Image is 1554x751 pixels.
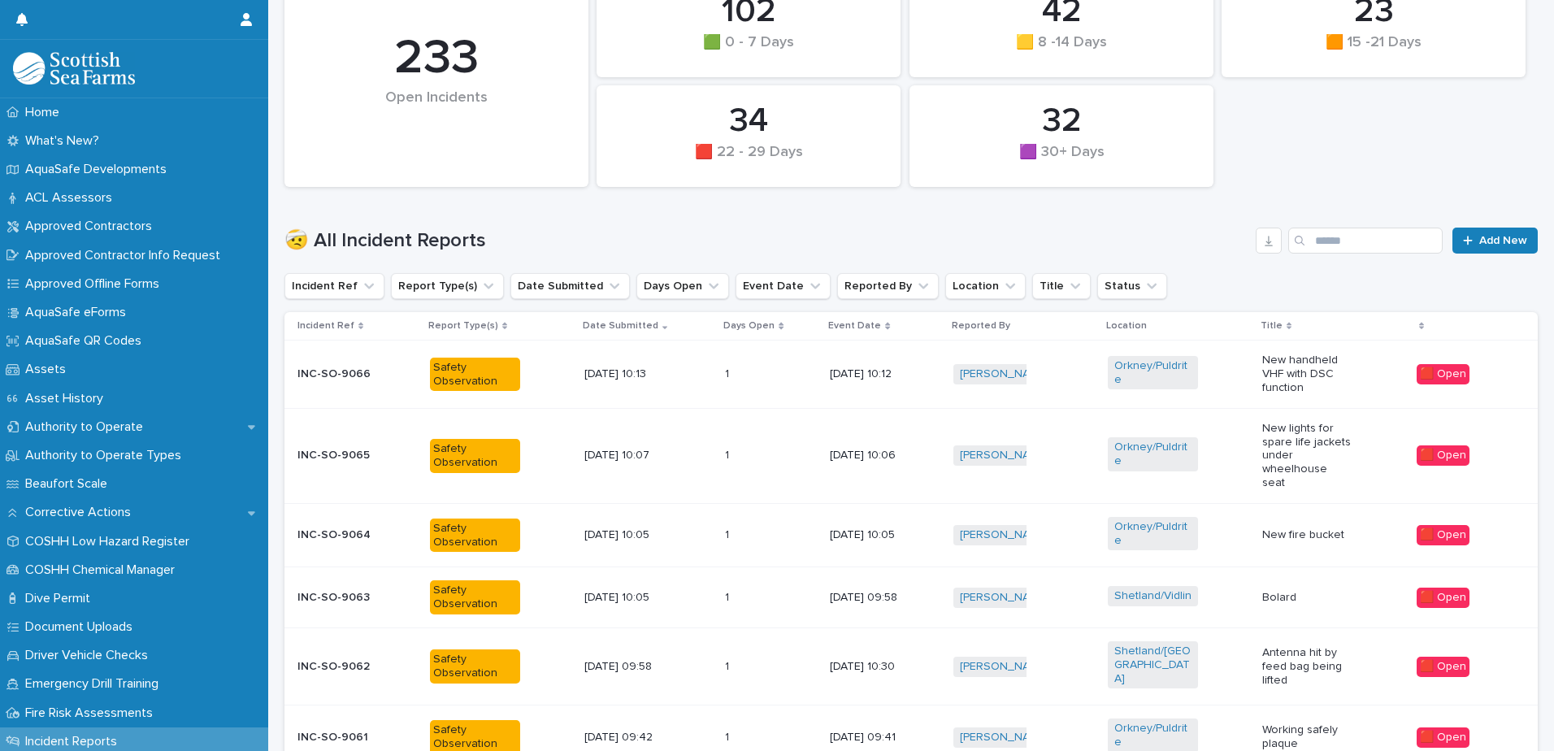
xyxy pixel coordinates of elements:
[1262,354,1352,394] p: New handheld VHF with DSC function
[1114,645,1192,685] a: Shetland/[GEOGRAPHIC_DATA]
[1417,588,1469,608] div: 🟥 Open
[19,305,139,320] p: AquaSafe eForms
[736,273,831,299] button: Event Date
[297,731,388,744] p: INC-SO-9061
[297,317,354,335] p: Incident Ref
[297,449,388,462] p: INC-SO-9065
[830,528,920,542] p: [DATE] 10:05
[430,358,520,392] div: Safety Observation
[837,273,939,299] button: Reported By
[830,367,920,381] p: [DATE] 10:12
[1262,646,1352,687] p: Antenna hit by feed bag being lifted
[830,591,920,605] p: [DATE] 09:58
[19,219,165,234] p: Approved Contractors
[428,317,498,335] p: Report Type(s)
[1114,722,1192,749] a: Orkney/Puldrite
[391,273,504,299] button: Report Type(s)
[1417,525,1469,545] div: 🟥 Open
[725,657,732,674] p: 1
[1114,359,1192,387] a: Orkney/Puldrite
[312,29,561,88] div: 233
[830,449,920,462] p: [DATE] 10:06
[830,660,920,674] p: [DATE] 10:30
[725,364,732,381] p: 1
[725,445,732,462] p: 1
[1262,723,1352,751] p: Working safely plaque
[960,367,1048,381] a: [PERSON_NAME]
[583,317,658,335] p: Date Submitted
[19,448,194,463] p: Authority to Operate Types
[584,449,675,462] p: [DATE] 10:07
[19,562,188,578] p: COSHH Chemical Manager
[1097,273,1167,299] button: Status
[1114,441,1192,468] a: Orkney/Puldrite
[284,408,1538,503] tr: INC-SO-9065Safety Observation[DATE] 10:0711 [DATE] 10:06[PERSON_NAME] Orkney/Puldrite New lights ...
[19,505,144,520] p: Corrective Actions
[1114,589,1192,603] a: Shetland/Vidlin
[1114,520,1192,548] a: Orkney/Puldrite
[312,89,561,141] div: Open Incidents
[624,34,873,68] div: 🟩 0 - 7 Days
[960,660,1048,674] a: [PERSON_NAME]
[1262,591,1352,605] p: Bolard
[19,190,125,206] p: ACL Assessors
[284,273,384,299] button: Incident Ref
[937,101,1186,141] div: 32
[284,341,1538,408] tr: INC-SO-9066Safety Observation[DATE] 10:1311 [DATE] 10:12[PERSON_NAME] Orkney/Puldrite New handhel...
[284,229,1249,253] h1: 🤕 All Incident Reports
[19,391,116,406] p: Asset History
[19,362,79,377] p: Assets
[284,567,1538,628] tr: INC-SO-9063Safety Observation[DATE] 10:0511 [DATE] 09:58[PERSON_NAME] Shetland/Vidlin Bolard🟥 Open
[1417,445,1469,466] div: 🟥 Open
[828,317,881,335] p: Event Date
[584,528,675,542] p: [DATE] 10:05
[1288,228,1443,254] input: Search
[1417,364,1469,384] div: 🟥 Open
[945,273,1026,299] button: Location
[584,367,675,381] p: [DATE] 10:13
[624,101,873,141] div: 34
[725,525,732,542] p: 1
[19,133,112,149] p: What's New?
[284,503,1538,567] tr: INC-SO-9064Safety Observation[DATE] 10:0511 [DATE] 10:05[PERSON_NAME] Orkney/Puldrite New fire bu...
[1417,657,1469,677] div: 🟥 Open
[19,734,130,749] p: Incident Reports
[1261,317,1283,335] p: Title
[960,731,1048,744] a: [PERSON_NAME]
[19,476,120,492] p: Beaufort Scale
[584,731,675,744] p: [DATE] 09:42
[19,676,171,692] p: Emergency Drill Training
[19,619,145,635] p: Document Uploads
[19,591,103,606] p: Dive Permit
[584,660,675,674] p: [DATE] 09:58
[19,162,180,177] p: AquaSafe Developments
[19,276,172,292] p: Approved Offline Forms
[960,528,1048,542] a: [PERSON_NAME]
[19,333,154,349] p: AquaSafe QR Codes
[297,660,388,674] p: INC-SO-9062
[19,105,72,120] p: Home
[830,731,920,744] p: [DATE] 09:41
[584,591,675,605] p: [DATE] 10:05
[1106,317,1147,335] p: Location
[19,419,156,435] p: Authority to Operate
[960,591,1048,605] a: [PERSON_NAME]
[284,627,1538,705] tr: INC-SO-9062Safety Observation[DATE] 09:5811 [DATE] 10:30[PERSON_NAME] Shetland/[GEOGRAPHIC_DATA] ...
[297,528,388,542] p: INC-SO-9064
[725,727,732,744] p: 1
[297,367,388,381] p: INC-SO-9066
[624,144,873,178] div: 🟥 22 - 29 Days
[510,273,630,299] button: Date Submitted
[297,591,388,605] p: INC-SO-9063
[430,649,520,684] div: Safety Observation
[723,317,775,335] p: Days Open
[960,449,1048,462] a: [PERSON_NAME]
[430,580,520,614] div: Safety Observation
[430,439,520,473] div: Safety Observation
[1479,235,1527,246] span: Add New
[937,144,1186,178] div: 🟪 30+ Days
[725,588,732,605] p: 1
[19,534,202,549] p: COSHH Low Hazard Register
[19,705,166,721] p: Fire Risk Assessments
